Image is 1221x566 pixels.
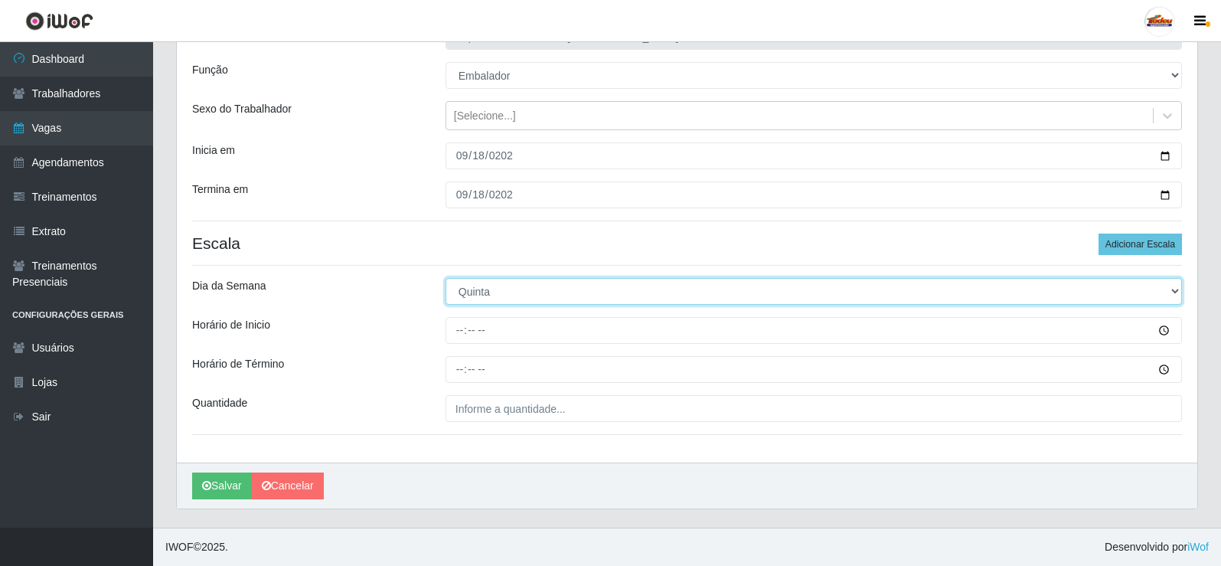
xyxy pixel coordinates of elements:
label: Horário de Inicio [192,317,270,333]
button: Salvar [192,473,252,499]
div: [Selecione...] [454,108,516,124]
span: © 2025 . [165,539,228,555]
a: Cancelar [252,473,324,499]
input: Informe a quantidade... [446,395,1182,422]
label: Função [192,62,228,78]
a: iWof [1187,541,1209,553]
span: IWOF [165,541,194,553]
img: CoreUI Logo [25,11,93,31]
label: Inicia em [192,142,235,159]
h4: Escala [192,234,1182,253]
input: 00/00/0000 [446,142,1182,169]
label: Sexo do Trabalhador [192,101,292,117]
input: 00:00 [446,317,1182,344]
button: Adicionar Escala [1099,234,1182,255]
label: Horário de Término [192,356,284,372]
span: Desenvolvido por [1105,539,1209,555]
input: 00:00 [446,356,1182,383]
label: Termina em [192,182,248,198]
input: 00/00/0000 [446,182,1182,208]
label: Quantidade [192,395,247,411]
label: Dia da Semana [192,278,266,294]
